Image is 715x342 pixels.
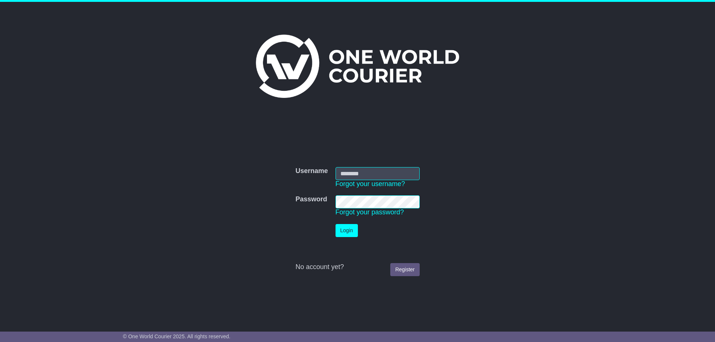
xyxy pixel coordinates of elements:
div: No account yet? [295,263,419,271]
button: Login [336,224,358,237]
a: Forgot your password? [336,208,404,216]
a: Register [390,263,419,276]
label: Username [295,167,328,175]
span: © One World Courier 2025. All rights reserved. [123,333,231,339]
a: Forgot your username? [336,180,405,188]
label: Password [295,195,327,204]
img: One World [256,35,459,98]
